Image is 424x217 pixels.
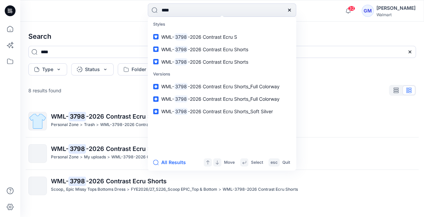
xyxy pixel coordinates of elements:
[174,95,188,103] mark: 3798
[28,63,67,75] button: Type
[224,159,235,166] p: Move
[174,58,188,66] mark: 3798
[71,63,114,75] button: Status
[188,34,237,40] span: -2026 Contrast Ecru S
[149,80,295,93] a: WML-3798-2026 Contrast Ecru Shorts_Full Colorway
[161,84,174,89] span: WML-
[80,154,83,161] p: >
[271,159,278,166] p: esc
[111,154,187,161] p: WML-3798-2026 Contrast Ecru Shorts
[127,186,130,193] p: >
[223,186,298,193] p: WML-3798-2026 Contrast Ecru Shorts
[68,176,86,186] mark: 3798
[51,121,79,128] p: Personal Zone
[51,186,125,193] p: Scoop_ Epic Missy Tops Bottoms Dress
[100,121,166,128] p: WML-3798-2026 Contrast Ecru S
[188,108,273,114] span: -2026 Contrast Ecru Shorts_Soft Silver
[84,121,95,128] p: Trash
[348,6,355,11] span: 32
[24,140,420,167] a: WML-3798-2026 Contrast Ecru ShortsPersonal Zone>My uploads>WML-3798-2026 Contrast Ecru Shorts
[24,108,420,134] a: WML-3798-2026 Contrast Ecru SPersonal Zone>Trash>WML-3798-2026 Contrast Ecru S
[282,159,290,166] p: Quit
[86,113,151,120] span: -2026 Contrast Ecru S
[51,154,79,161] p: Personal Zone
[107,154,110,161] p: >
[174,33,188,41] mark: 3798
[84,154,106,161] p: My uploads
[161,96,174,102] span: WML-
[51,113,68,120] span: WML-
[86,145,167,152] span: -2026 Contrast Ecru Shorts
[86,178,167,185] span: -2026 Contrast Ecru Shorts
[149,105,295,118] a: WML-3798-2026 Contrast Ecru Shorts_Soft Silver
[23,27,421,46] h4: Search
[188,46,248,52] span: -2026 Contrast Ecru Shorts
[131,186,217,193] p: FYE2026/27_S226_Scoop EPIC_Top & Bottom
[28,87,61,94] p: 8 results found
[174,83,188,90] mark: 3798
[219,186,221,193] p: >
[153,158,190,166] button: All Results
[68,112,86,121] mark: 3798
[68,144,86,153] mark: 3798
[376,4,416,12] div: [PERSON_NAME]
[174,45,188,53] mark: 3798
[118,63,160,75] button: Folder
[251,159,263,166] p: Select
[149,43,295,56] a: WML-3798-2026 Contrast Ecru Shorts
[149,93,295,105] a: WML-3798-2026 Contrast Ecru Shorts_Full Colorway
[51,178,68,185] span: WML-
[51,145,68,152] span: WML-
[96,121,99,128] p: >
[24,173,420,199] a: WML-3798-2026 Contrast Ecru ShortsScoop_ Epic Missy Tops Bottoms Dress>FYE2026/27_S226_Scoop EPIC...
[149,18,295,31] p: Styles
[149,68,295,81] p: Versions
[149,56,295,68] a: WML-3798-2026 Contrast Ecru Shorts
[362,5,374,17] div: GM
[376,12,416,17] div: Walmart
[188,59,248,65] span: -2026 Contrast Ecru Shorts
[188,96,280,102] span: -2026 Contrast Ecru Shorts_Full Colorway
[80,121,83,128] p: >
[161,108,174,114] span: WML-
[161,34,174,40] span: WML-
[161,59,174,65] span: WML-
[174,107,188,115] mark: 3798
[188,84,280,89] span: -2026 Contrast Ecru Shorts_Full Colorway
[161,46,174,52] span: WML-
[149,31,295,43] a: WML-3798-2026 Contrast Ecru S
